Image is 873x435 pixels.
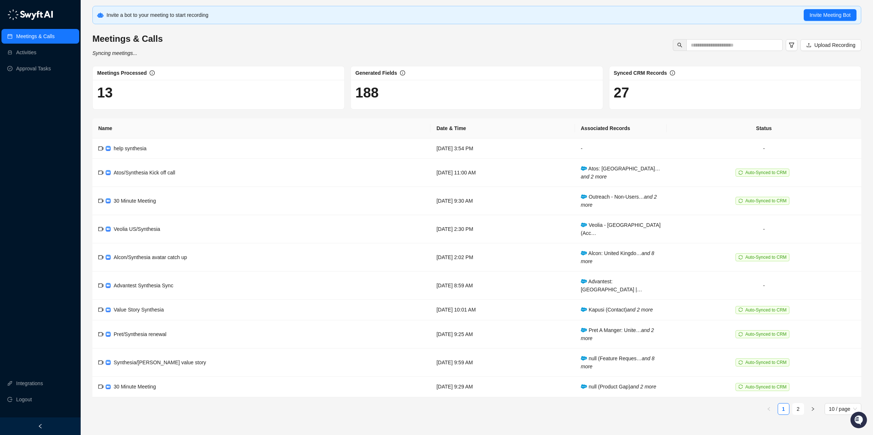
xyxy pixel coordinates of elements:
span: Pret A Manger: Unite… [581,327,654,341]
img: zoom-DkfWWZB2.png [106,226,111,232]
h1: 188 [355,84,598,101]
td: [DATE] 9:30 AM [430,187,575,215]
span: help synthesia [114,145,147,151]
th: Associated Records [575,118,667,139]
span: Auto-Synced to CRM [745,360,787,365]
td: [DATE] 8:59 AM [430,272,575,300]
span: Synced CRM Records [614,70,667,76]
span: Upload Recording [814,41,855,49]
i: and 8 more [581,355,654,369]
img: zoom-DkfWWZB2.png [106,255,111,260]
span: Invite Meeting Bot [810,11,851,19]
span: 30 Minute Meeting [114,384,156,390]
span: video-camera [98,146,103,151]
a: 1 [778,403,789,414]
span: search [677,43,682,48]
img: zoom-DkfWWZB2.png [106,283,111,288]
td: [DATE] 2:30 PM [430,215,575,243]
span: Auto-Synced to CRM [745,384,787,390]
span: video-camera [98,332,103,337]
a: Integrations [16,376,43,391]
a: Meetings & Calls [16,29,55,44]
span: sync [738,360,743,365]
span: upload [806,43,811,48]
span: Auto-Synced to CRM [745,307,787,313]
span: 30 Minute Meeting [114,198,156,204]
span: video-camera [98,226,103,232]
a: Approval Tasks [16,61,51,76]
div: Page Size [825,403,861,415]
span: Atos: [GEOGRAPHIC_DATA]… [581,166,660,180]
i: and 2 more [581,327,654,341]
li: 2 [792,403,804,415]
span: Alcon/Synthesia avatar catch up [114,254,187,260]
a: Powered byPylon [52,120,89,126]
img: zoom-DkfWWZB2.png [106,332,111,337]
span: info-circle [670,70,675,75]
span: Veolia - [GEOGRAPHIC_DATA] (Acc… [581,222,661,236]
img: zoom-DkfWWZB2.png [106,307,111,313]
h1: 27 [614,84,857,101]
span: Outreach - Non-Users… [581,194,657,208]
td: - [575,139,667,159]
i: and 2 more [581,174,607,180]
span: logout [7,397,12,402]
td: - [667,215,861,243]
h3: Meetings & Calls [92,33,163,45]
span: Value Story Synthesia [114,307,164,313]
img: 5124521997842_fc6d7dfcefe973c2e489_88.png [7,66,21,80]
span: null (Feature Reques… [581,355,654,369]
td: [DATE] 11:00 AM [430,159,575,187]
span: Auto-Synced to CRM [745,332,787,337]
span: Synthesia/[PERSON_NAME] value story [114,360,206,365]
button: Upload Recording [800,39,861,51]
span: 10 / page [829,403,857,414]
li: Next Page [807,403,819,415]
span: Atos/Synthesia Kick off call [114,170,175,176]
span: Auto-Synced to CRM [745,170,787,175]
span: sync [738,170,743,175]
button: left [763,403,775,415]
td: - [667,139,861,159]
i: and 2 more [627,307,653,313]
span: video-camera [98,283,103,288]
button: Invite Meeting Bot [804,9,857,21]
div: We're offline, we'll be back soon [25,74,96,80]
span: sync [738,384,743,389]
span: sync [738,332,743,336]
img: logo-05li4sbe.png [7,9,53,20]
span: Pylon [73,121,89,126]
span: Logout [16,392,32,407]
h2: How can we help? [7,41,133,53]
span: video-camera [98,307,103,312]
span: Kapusi (Contact) [581,307,653,313]
td: [DATE] 9:59 AM [430,349,575,377]
button: right [807,403,819,415]
div: 📚 [7,103,13,109]
span: filter [789,42,795,48]
span: info-circle [150,70,155,75]
td: [DATE] 9:25 AM [430,320,575,349]
td: [DATE] 2:02 PM [430,243,575,272]
span: video-camera [98,198,103,203]
img: Swyft AI [7,7,22,22]
img: zoom-DkfWWZB2.png [106,198,111,203]
th: Date & Time [430,118,575,139]
span: Meetings Processed [97,70,147,76]
td: [DATE] 3:54 PM [430,139,575,159]
div: Start new chat [25,66,120,74]
span: Auto-Synced to CRM [745,255,787,260]
p: Welcome 👋 [7,29,133,41]
span: Auto-Synced to CRM [745,198,787,203]
img: zoom-DkfWWZB2.png [106,170,111,175]
th: Status [667,118,861,139]
td: [DATE] 9:29 AM [430,377,575,397]
span: Advantest Synthesia Sync [114,283,173,288]
span: sync [738,255,743,259]
span: video-camera [98,255,103,260]
h1: 13 [97,84,340,101]
span: Pret/Synthesia renewal [114,331,166,337]
li: 1 [778,403,789,415]
i: and 2 more [581,194,657,208]
span: Veolia US/Synthesia [114,226,160,232]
